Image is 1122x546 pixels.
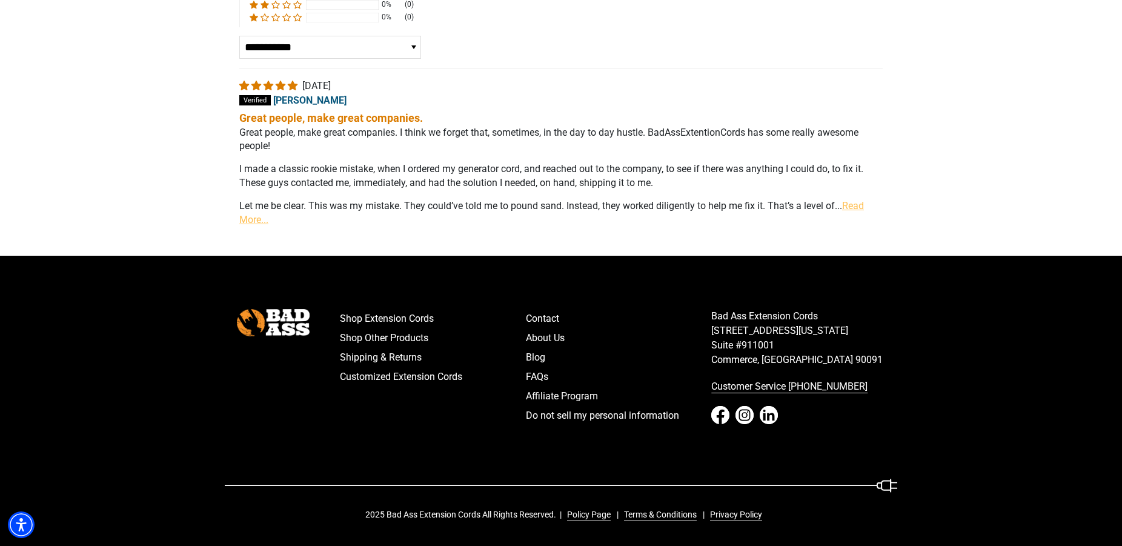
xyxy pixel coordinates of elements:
a: Contact [526,309,712,328]
a: Blog [526,348,712,367]
a: Affiliate Program [526,387,712,406]
a: Read More... [239,200,864,225]
a: Facebook - open in a new tab [711,406,729,424]
a: call 833-674-1699 [711,377,897,396]
a: Terms & Conditions [619,508,697,521]
a: About Us [526,328,712,348]
p: Let me be clear. This was my mistake. They could’ve told me to pound sand. Instead, they worked d... [239,199,883,227]
a: Shop Extension Cords [340,309,526,328]
span: [DATE] [302,80,331,92]
span: 5 star review [239,80,300,92]
p: Great people, make great companies. I think we forget that, sometimes, in the day to day hustle. ... [239,126,883,153]
b: Great people, make great companies. [239,110,883,125]
a: Instagram - open in a new tab [735,406,754,424]
div: 2025 Bad Ass Extension Cords All Rights Reserved. [365,508,771,521]
img: Bad Ass Extension Cords [237,309,310,336]
p: Bad Ass Extension Cords [STREET_ADDRESS][US_STATE] Suite #911001 Commerce, [GEOGRAPHIC_DATA] 90091 [711,309,897,367]
a: Privacy Policy [705,508,762,521]
a: Shop Other Products [340,328,526,348]
a: Customized Extension Cords [340,367,526,387]
span: [PERSON_NAME] [273,95,347,106]
a: Shipping & Returns [340,348,526,367]
a: Policy Page [562,508,611,521]
a: LinkedIn - open in a new tab [760,406,778,424]
p: I made a classic rookie mistake, when I ordered my generator cord, and reached out to the company... [239,162,883,190]
a: Do not sell my personal information [526,406,712,425]
div: Accessibility Menu [8,511,35,538]
a: FAQs [526,367,712,387]
select: Sort dropdown [239,36,421,59]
